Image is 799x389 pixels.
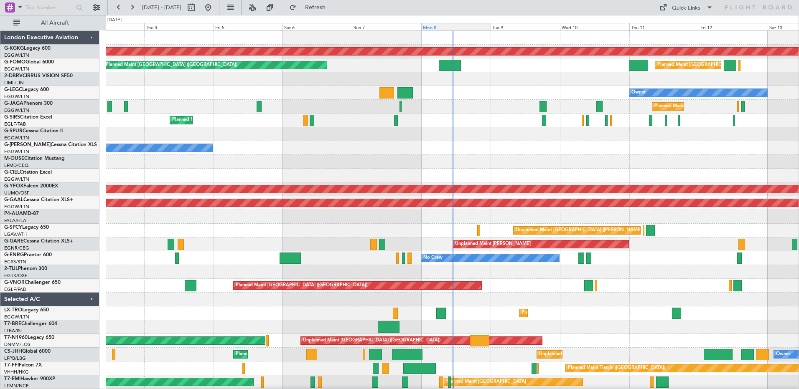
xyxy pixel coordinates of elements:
[144,23,214,30] div: Thu 4
[423,252,443,264] div: No Crew
[4,217,26,224] a: FALA/HLA
[4,376,55,381] a: T7-EMIHawker 900XP
[4,87,22,92] span: G-LEGC
[4,266,18,271] span: 2-TIJL
[4,197,73,202] a: G-GAALCessna Citation XLS+
[4,135,29,141] a: EGGW/LTN
[4,245,29,251] a: EGNR/CEG
[4,335,54,340] a: T7-N1960Legacy 650
[4,176,29,182] a: EGGW/LTN
[4,239,73,244] a: G-GARECessna Citation XLS+
[4,259,26,265] a: EGSS/STN
[4,197,23,202] span: G-GAAL
[4,115,20,120] span: G-SIRS
[236,279,367,292] div: Planned Maint [GEOGRAPHIC_DATA] ([GEOGRAPHIC_DATA])
[4,115,52,120] a: G-SIRSCitation Excel
[4,239,23,244] span: G-GARE
[776,348,790,361] div: Owner
[4,149,29,155] a: EGGW/LTN
[172,114,304,126] div: Planned Maint [GEOGRAPHIC_DATA] ([GEOGRAPHIC_DATA])
[4,280,61,285] a: G-VNORChallenger 650
[282,23,352,30] div: Sat 6
[4,190,29,196] a: UUMO/OSF
[4,321,57,326] a: T7-BREChallenger 604
[9,16,91,30] button: All Aircraft
[4,349,51,354] a: CS-JHHGlobal 6000
[4,335,28,340] span: T7-N1960
[4,253,52,258] a: G-ENRGPraetor 600
[4,46,24,51] span: G-KGKG
[4,60,54,65] a: G-FOMOGlobal 6000
[4,253,24,258] span: G-ENRG
[4,231,27,237] a: LGAV/ATH
[699,23,768,30] div: Fri 12
[4,211,39,216] a: P4-AUAMD-87
[4,162,28,169] a: LFMD/CEQ
[4,121,26,127] a: EGLF/FAB
[4,184,23,189] span: G-YFOX
[4,101,53,106] a: G-JAGAPhenom 300
[455,238,531,250] div: Unplanned Maint [PERSON_NAME]
[4,52,29,58] a: EGGW/LTN
[4,308,22,313] span: LX-TRO
[352,23,421,30] div: Sun 7
[4,73,23,78] span: 2-DBRV
[4,341,30,348] a: DNMM/LOS
[4,308,49,313] a: LX-TROLegacy 650
[4,266,47,271] a: 2-TIJLPhenom 300
[4,129,63,134] a: G-SPURCessna Citation II
[560,23,629,30] div: Wed 10
[4,156,65,161] a: M-OUSECitation Mustang
[298,5,333,10] span: Refresh
[4,321,21,326] span: T7-BRE
[4,80,24,86] a: LIML/LIN
[446,376,526,388] div: Planned Maint [GEOGRAPHIC_DATA]
[4,142,51,147] span: G-[PERSON_NAME]
[142,4,181,11] span: [DATE] - [DATE]
[4,355,26,361] a: LFPB/LBG
[522,307,576,319] div: Planned Maint Dusseldorf
[4,73,73,78] a: 2-DBRVCIRRUS VISION SF50
[491,23,560,30] div: Tue 9
[4,376,20,381] span: T7-EMI
[657,59,789,71] div: Planned Maint [GEOGRAPHIC_DATA] ([GEOGRAPHIC_DATA])
[107,17,122,24] div: [DATE]
[4,204,29,210] a: EGGW/LTN
[4,314,29,320] a: EGGW/LTN
[654,100,786,113] div: Planned Maint [GEOGRAPHIC_DATA] ([GEOGRAPHIC_DATA])
[285,1,336,14] button: Refresh
[4,66,29,72] a: EGGW/LTN
[4,107,29,114] a: EGGW/LTN
[4,383,29,389] a: LFMN/NCE
[4,101,23,106] span: G-JAGA
[568,362,665,374] div: Planned Maint Tianjin ([GEOGRAPHIC_DATA])
[4,142,97,147] a: G-[PERSON_NAME]Cessna Citation XLS
[4,184,58,189] a: G-YFOXFalcon 2000EX
[22,20,88,26] span: All Aircraft
[4,349,22,354] span: CS-JHH
[4,170,52,175] a: G-CIELCitation Excel
[539,348,684,361] div: Unplanned Maint [GEOGRAPHIC_DATA] ([GEOGRAPHIC_DATA] Intl)
[4,328,23,334] a: LTBA/ISL
[303,334,440,347] div: Unplanned Maint [GEOGRAPHIC_DATA] ([GEOGRAPHIC_DATA])
[655,1,717,14] button: Quick Links
[236,348,367,361] div: Planned Maint [GEOGRAPHIC_DATA] ([GEOGRAPHIC_DATA])
[4,170,20,175] span: G-CIEL
[4,211,23,216] span: P4-AUA
[421,23,491,30] div: Mon 8
[4,156,24,161] span: M-OUSE
[106,59,237,71] div: Planned Maint [GEOGRAPHIC_DATA] ([GEOGRAPHIC_DATA])
[4,129,23,134] span: G-SPUR
[4,225,49,230] a: G-SPCYLegacy 650
[4,225,22,230] span: G-SPCY
[629,23,699,30] div: Thu 11
[4,363,42,368] a: T7-FFIFalcon 7X
[75,23,144,30] div: Wed 3
[631,86,646,99] div: Owner
[4,93,29,100] a: EGGW/LTN
[4,46,51,51] a: G-KGKGLegacy 600
[4,87,49,92] a: G-LEGCLegacy 600
[672,4,700,13] div: Quick Links
[516,224,651,237] div: Unplanned Maint [GEOGRAPHIC_DATA] ([PERSON_NAME] Intl)
[4,286,26,293] a: EGLF/FAB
